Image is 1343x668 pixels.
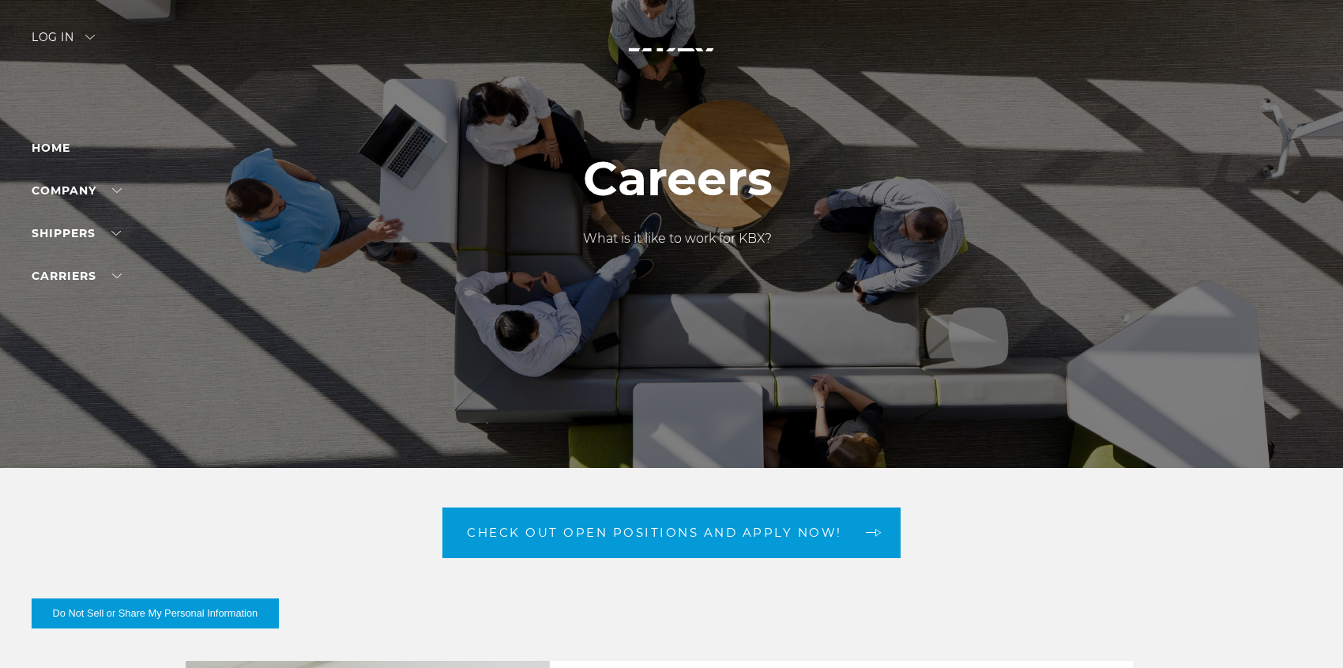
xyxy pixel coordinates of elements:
div: Log in [32,32,95,55]
p: What is it like to work for KBX? [583,229,773,248]
a: Carriers [32,269,122,283]
a: Check out open positions and apply now! arrow arrow [442,508,901,558]
a: SHIPPERS [32,226,121,240]
span: Check out open positions and apply now! [467,526,842,538]
a: Home [32,141,70,155]
img: kbx logo [612,32,731,101]
img: arrow [85,35,95,40]
button: Do Not Sell or Share My Personal Information [32,598,279,628]
a: Company [32,183,122,198]
h1: Careers [583,152,773,206]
